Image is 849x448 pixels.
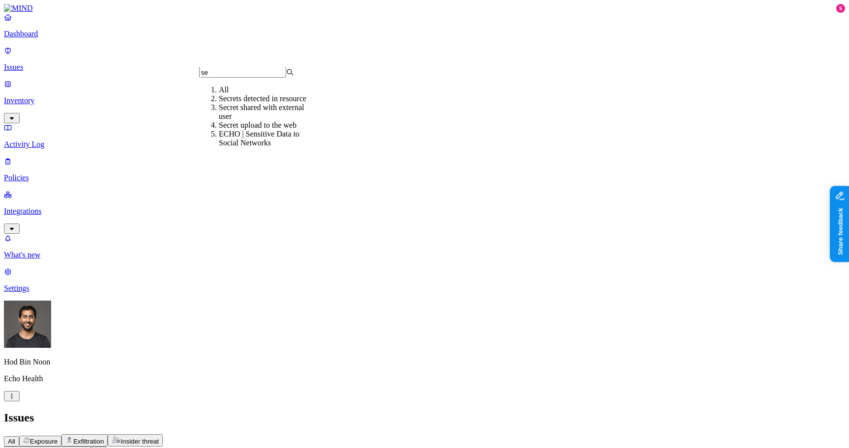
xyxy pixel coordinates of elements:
p: Echo Health [4,374,845,383]
a: Integrations [4,190,845,232]
span: Insider threat [120,438,159,445]
span: Exposure [30,438,58,445]
div: All [219,85,314,94]
input: Search [199,67,286,78]
img: Hod Bin Noon [4,301,51,348]
a: Settings [4,267,845,293]
a: What's new [4,234,845,259]
p: Dashboard [4,29,845,38]
a: Dashboard [4,13,845,38]
a: Inventory [4,80,845,122]
p: Inventory [4,96,845,105]
span: All [8,438,15,445]
div: Secret shared with external user [219,103,314,121]
p: Policies [4,173,845,182]
p: Integrations [4,207,845,216]
a: Activity Log [4,123,845,149]
div: Secrets detected in resource [219,94,314,103]
div: Secret upload to the web [219,121,314,130]
a: MIND [4,4,845,13]
a: Policies [4,157,845,182]
div: ECHO | Sensitive Data to Social Networks [219,130,314,147]
div: 5 [836,4,845,13]
p: What's new [4,251,845,259]
p: Hod Bin Noon [4,358,845,366]
a: Issues [4,46,845,72]
p: Settings [4,284,845,293]
p: Activity Log [4,140,845,149]
p: Issues [4,63,845,72]
img: MIND [4,4,33,13]
span: Exfiltration [73,438,104,445]
h2: Issues [4,411,845,424]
